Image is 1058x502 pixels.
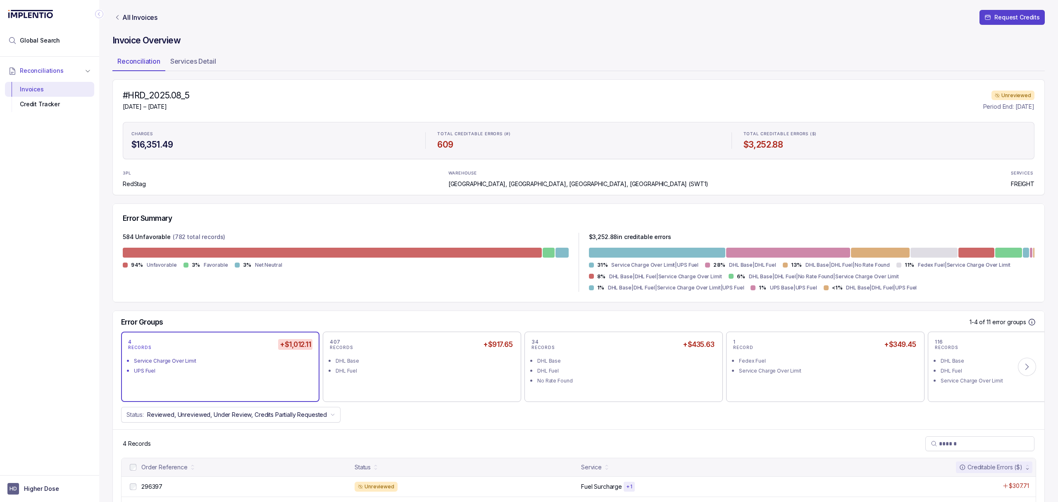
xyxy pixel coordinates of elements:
[846,284,917,292] p: DHL Base|DHL Fuel|UPS Fuel
[626,483,632,490] p: + 1
[959,463,1022,471] div: Creditable Errors ($)
[437,139,720,151] h4: 609
[330,339,341,345] p: 407
[121,407,341,423] button: Status:Reviewed, Unreviewed, Under Review, Credits Partially Requested
[130,464,136,471] input: checkbox-checkbox
[611,261,698,269] p: Service Charge Over Limit|UPS Fuel
[117,56,160,66] p: Reconciliation
[729,261,776,269] p: DHL Base|DHL Fuel
[121,318,163,327] h5: Error Groups
[278,339,312,350] h5: +$1,012.11
[123,90,189,101] h4: #HRD_2025.08_5
[970,318,992,326] p: 1-4 of 11
[20,36,60,45] span: Global Search
[123,440,151,448] div: Remaining page entries
[123,233,171,243] p: 584 Unfavorable
[437,131,511,136] p: TOTAL CREDITABLE ERRORS (#)
[597,273,606,280] p: 8%
[122,13,157,22] p: All Invoices
[131,139,414,151] h4: $16,351.49
[681,339,716,350] h5: +$435.63
[112,13,159,22] a: Link All Invoices
[126,126,419,155] li: Statistic CHARGES
[537,377,715,385] div: No Rate Found
[123,214,172,223] h5: Error Summary
[130,483,136,490] input: checkbox-checkbox
[336,367,513,375] div: DHL Fuel
[112,35,1045,46] h4: Invoice Overview
[123,440,151,448] p: 4 Records
[243,262,252,268] p: 3%
[537,367,715,375] div: DHL Fuel
[608,284,744,292] p: DHL Base|DHL Fuel|Service Charge Over Limit|UPS Fuel
[597,262,608,268] p: 31%
[935,339,943,345] p: 116
[128,339,132,345] p: 4
[141,463,188,471] div: Order Reference
[994,13,1040,22] p: Request Credits
[448,171,477,176] p: WAREHOUSE
[537,357,715,365] div: DHL Base
[126,411,144,419] p: Status:
[147,411,327,419] p: Reviewed, Unreviewed, Under Review, Credits Partially Requested
[94,9,104,19] div: Collapse Icon
[791,262,802,268] p: 13%
[597,284,605,291] p: 1%
[1011,171,1033,176] p: SERVICES
[131,131,153,136] p: CHARGES
[7,483,92,495] button: User initialsHigher Dose
[581,483,622,491] p: Fuel Surcharge
[770,284,817,292] p: UPS Base|UPS Fuel
[112,55,1045,71] ul: Tab Group
[165,55,221,71] li: Tab Services Detail
[739,126,1031,155] li: Statistic TOTAL CREDITABLE ERRORS ($)
[739,357,917,365] div: Fedex Fuel
[12,82,88,97] div: Invoices
[330,345,353,350] p: RECORDS
[733,339,736,345] p: 1
[12,97,88,112] div: Credit Tracker
[20,67,64,75] span: Reconciliations
[805,261,890,269] p: DHL Base|DHL Fuel|No Rate Found
[7,483,19,495] span: User initials
[609,273,722,281] p: DHL Base|DHL Fuel|Service Charge Over Limit
[531,345,555,350] p: RECORDS
[432,126,724,155] li: Statistic TOTAL CREDITABLE ERRORS (#)
[983,103,1034,111] p: Period End: [DATE]
[992,318,1026,326] p: error groups
[336,357,513,365] div: DHL Base
[255,261,282,269] p: Net Neutral
[134,357,312,365] div: Service Charge Over Limit
[832,284,843,291] p: <1%
[733,345,753,350] p: RECORD
[204,261,228,269] p: Favorable
[128,345,151,350] p: RECORDS
[123,171,144,176] p: 3PL
[882,339,917,350] h5: +$349.45
[991,91,1034,100] div: Unreviewed
[123,122,1034,159] ul: Statistic Highlights
[905,262,915,268] p: 11%
[134,367,312,375] div: UPS Fuel
[1009,482,1029,490] p: $307.71
[147,261,177,269] p: Unfavorable
[448,180,709,188] p: [GEOGRAPHIC_DATA], [GEOGRAPHIC_DATA], [GEOGRAPHIC_DATA], [GEOGRAPHIC_DATA] (SWT1)
[123,103,189,111] p: [DATE] – [DATE]
[355,482,398,492] div: Unreviewed
[749,273,899,281] p: DHL Base|DHL Fuel|No Rate Found|Service Charge Over Limit
[531,339,539,345] p: 34
[589,233,671,243] p: $ 3,252.88 in creditable errors
[131,262,143,268] p: 94%
[173,233,225,243] p: (782 total records)
[739,367,917,375] div: Service Charge Over Limit
[24,485,59,493] p: Higher Dose
[112,55,165,71] li: Tab Reconciliation
[141,483,162,491] p: 296397
[979,10,1045,25] button: Request Credits
[123,180,146,188] p: RedStag
[743,131,817,136] p: TOTAL CREDITABLE ERRORS ($)
[737,273,746,280] p: 6%
[1011,180,1034,188] p: FREIGHT
[170,56,216,66] p: Services Detail
[355,463,371,471] div: Status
